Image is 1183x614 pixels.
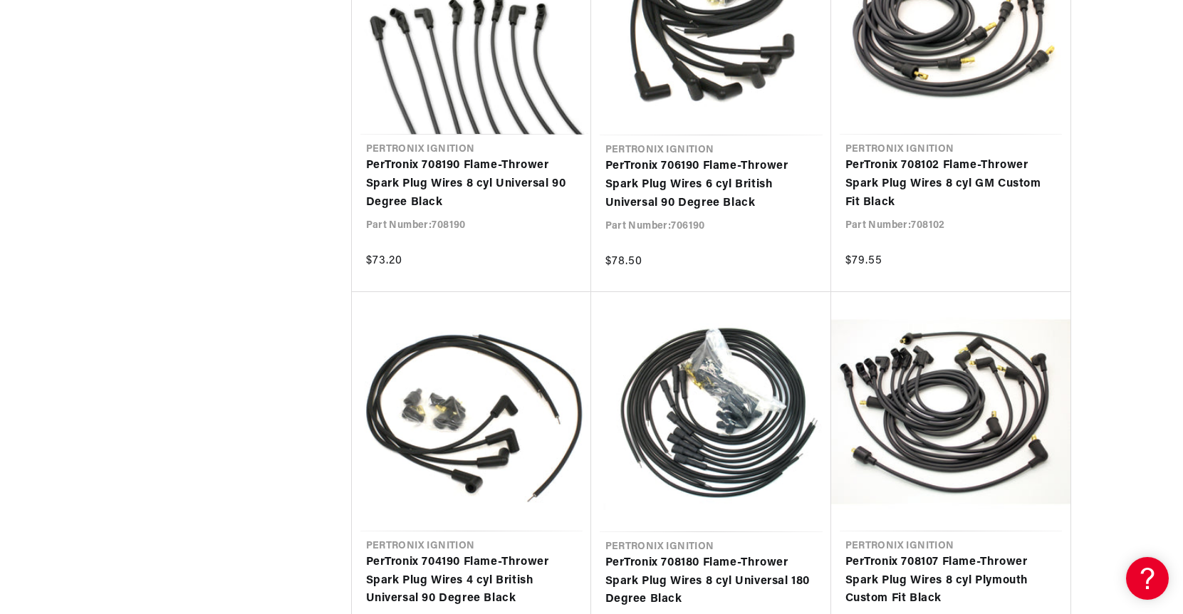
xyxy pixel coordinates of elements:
[605,157,817,212] a: PerTronix 706190 Flame-Thrower Spark Plug Wires 6 cyl British Universal 90 Degree Black
[605,554,817,609] a: PerTronix 708180 Flame-Thrower Spark Plug Wires 8 cyl Universal 180 Degree Black
[845,553,1056,608] a: PerTronix 708107 Flame-Thrower Spark Plug Wires 8 cyl Plymouth Custom Fit Black
[366,553,577,608] a: PerTronix 704190 Flame-Thrower Spark Plug Wires 4 cyl British Universal 90 Degree Black
[845,157,1056,212] a: PerTronix 708102 Flame-Thrower Spark Plug Wires 8 cyl GM Custom Fit Black
[366,157,577,212] a: PerTronix 708190 Flame-Thrower Spark Plug Wires 8 cyl Universal 90 Degree Black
